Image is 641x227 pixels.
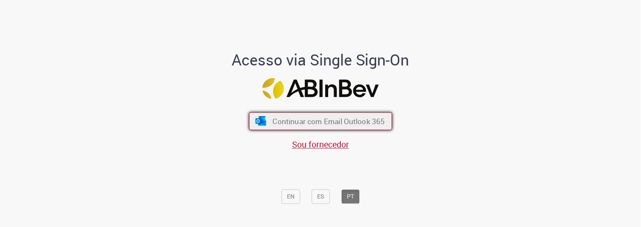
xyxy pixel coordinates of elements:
[292,139,349,150] a: Sou fornecedor
[341,190,360,204] button: PT
[312,190,330,204] button: ES
[272,116,385,126] span: Continuar com Email Outlook 365
[281,190,300,204] button: EN
[262,78,379,99] img: Logo ABInBev
[203,51,439,68] h1: Acesso via Single Sign-On
[255,116,267,126] img: ícone Azure/Microsoft 360
[249,112,392,130] button: ícone Azure/Microsoft 360 Continuar com Email Outlook 365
